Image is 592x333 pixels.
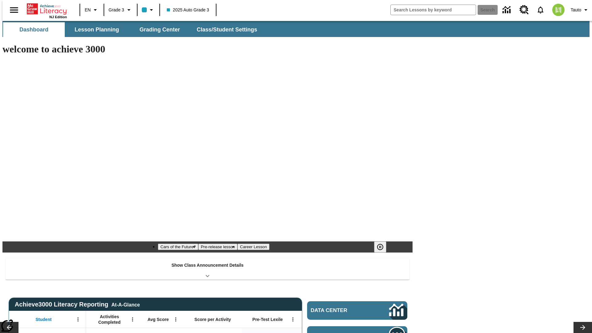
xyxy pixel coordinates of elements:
span: Pre-Test Lexile [253,317,283,322]
span: Data Center [311,307,368,314]
span: Class/Student Settings [197,26,257,33]
span: Score per Activity [195,317,231,322]
a: Data Center [499,2,516,18]
button: Open side menu [5,1,23,19]
span: Student [35,317,51,322]
p: Show Class Announcement Details [171,262,244,269]
div: SubNavbar [2,22,263,37]
a: Notifications [532,2,549,18]
button: Open Menu [128,315,137,324]
button: Profile/Settings [568,4,592,15]
span: Activities Completed [89,314,130,325]
a: Resource Center, Will open in new tab [516,2,532,18]
button: Class/Student Settings [192,22,262,37]
button: Class color is light blue. Change class color [139,4,158,15]
button: Select a new avatar [549,2,568,18]
div: Home [27,2,67,19]
span: Dashboard [19,26,48,33]
div: Show Class Announcement Details [6,258,409,280]
span: EN [85,7,91,13]
button: Lesson Planning [66,22,128,37]
div: Pause [374,241,393,253]
button: Open Menu [288,315,298,324]
h1: welcome to achieve 3000 [2,43,413,55]
input: search field [391,5,476,15]
button: Dashboard [3,22,65,37]
span: Avg Score [147,317,169,322]
div: SubNavbar [2,21,590,37]
span: Achieve3000 Literacy Reporting [15,301,140,308]
button: Open Menu [171,315,180,324]
button: Pause [374,241,386,253]
a: Home [27,3,67,15]
button: Slide 2 Pre-release lesson [198,244,237,250]
button: Open Menu [73,315,83,324]
span: 2025 Auto Grade 3 [167,7,209,13]
button: Grading Center [129,22,191,37]
span: Lesson Planning [75,26,119,33]
span: Grade 3 [109,7,124,13]
span: NJ Edition [49,15,67,19]
button: Slide 3 Career Lesson [237,244,269,250]
span: Grading Center [139,26,180,33]
div: At-A-Glance [111,301,140,308]
button: Language: EN, Select a language [82,4,102,15]
img: avatar image [552,4,565,16]
button: Lesson carousel, Next [573,322,592,333]
button: Slide 1 Cars of the Future? [158,244,198,250]
span: Tauto [571,7,581,13]
a: Data Center [307,301,407,320]
button: Grade: Grade 3, Select a grade [106,4,135,15]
